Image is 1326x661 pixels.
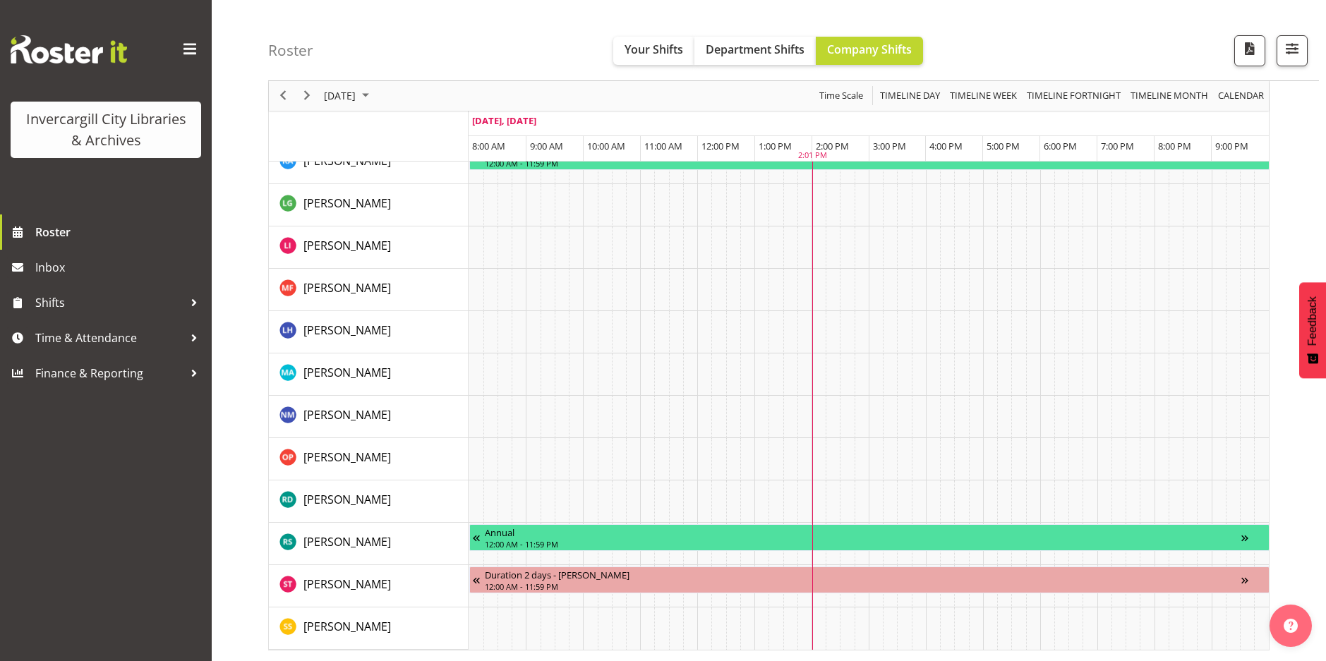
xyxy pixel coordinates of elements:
div: previous period [271,81,295,111]
div: Duration 2 days - [PERSON_NAME] [485,567,1241,581]
td: Saniya Thompson resource [269,565,469,607]
button: Timeline Month [1128,87,1211,105]
td: Rosie Stather resource [269,523,469,565]
span: Department Shifts [706,42,804,57]
a: [PERSON_NAME] [303,491,391,508]
div: Invercargill City Libraries & Archives [25,109,187,151]
button: Next [298,87,317,105]
div: next period [295,81,319,111]
span: Company Shifts [827,42,912,57]
span: 5:00 PM [987,140,1020,152]
span: [PERSON_NAME] [303,153,391,169]
span: Timeline Week [948,87,1018,105]
button: Filter Shifts [1277,35,1308,66]
a: [PERSON_NAME] [303,322,391,339]
a: [PERSON_NAME] [303,364,391,381]
span: 1:00 PM [759,140,792,152]
button: Timeline Day [878,87,943,105]
span: Finance & Reporting [35,363,183,384]
span: [PERSON_NAME] [303,492,391,507]
span: 9:00 PM [1215,140,1248,152]
div: Annual [485,525,1241,539]
button: Feedback - Show survey [1299,282,1326,378]
span: [PERSON_NAME] [303,280,391,296]
a: [PERSON_NAME] [303,533,391,550]
span: 9:00 AM [530,140,563,152]
td: Marion Hawkes resource [269,311,469,353]
button: Time Scale [817,87,866,105]
span: Time Scale [818,87,864,105]
a: [PERSON_NAME] [303,618,391,635]
span: [PERSON_NAME] [303,238,391,253]
a: [PERSON_NAME] [303,576,391,593]
td: Rory Duggan resource [269,480,469,523]
a: [PERSON_NAME] [303,406,391,423]
span: Roster [35,222,205,243]
span: Feedback [1306,296,1319,346]
span: Time & Attendance [35,327,183,348]
td: Oshadha Perera resource [269,438,469,480]
span: [PERSON_NAME] [303,449,391,465]
span: 12:00 PM [701,140,740,152]
span: [DATE], [DATE] [472,114,536,127]
span: 8:00 PM [1158,140,1191,152]
img: Rosterit website logo [11,35,127,63]
td: Kathy Aloniu resource [269,142,469,184]
div: 12:00 AM - 11:59 PM [485,581,1241,592]
span: [DATE] [323,87,357,105]
img: help-xxl-2.png [1284,619,1298,633]
td: Saranya Sarisa resource [269,607,469,650]
td: Marianne Foster resource [269,269,469,311]
span: Your Shifts [625,42,683,57]
button: September 2025 [322,87,375,105]
td: Lisa Imamura resource [269,226,469,269]
span: Shifts [35,292,183,313]
div: Saniya Thompson"s event - Duration 2 days - Saniya Thompson Begin From Tuesday, September 23, 202... [469,566,1269,593]
div: Rosie Stather"s event - Annual Begin From Thursday, September 25, 2025 at 12:00:00 AM GMT+12:00 E... [469,524,1269,551]
span: [PERSON_NAME] [303,576,391,592]
div: 12:00 AM - 11:59 PM [485,538,1241,550]
span: 10:00 AM [587,140,625,152]
span: 2:00 PM [816,140,849,152]
span: 7:00 PM [1101,140,1134,152]
span: 8:00 AM [472,140,505,152]
button: Timeline Week [948,87,1020,105]
span: [PERSON_NAME] [303,322,391,338]
div: September 25, 2025 [319,81,378,111]
button: Previous [274,87,293,105]
button: Month [1216,87,1267,105]
a: [PERSON_NAME] [303,279,391,296]
div: 2:01 PM [798,150,827,162]
button: Download a PDF of the roster for the current day [1234,35,1265,66]
span: [PERSON_NAME] [303,195,391,211]
span: Inbox [35,257,205,278]
div: 12:00 AM - 11:59 PM [485,157,1241,169]
span: [PERSON_NAME] [303,365,391,380]
button: Company Shifts [816,37,923,65]
span: [PERSON_NAME] [303,619,391,634]
a: [PERSON_NAME] [303,195,391,212]
span: 4:00 PM [929,140,963,152]
span: Timeline Month [1129,87,1210,105]
button: Department Shifts [694,37,816,65]
a: [PERSON_NAME] [303,449,391,466]
span: 11:00 AM [644,140,682,152]
a: [PERSON_NAME] [303,237,391,254]
span: calendar [1217,87,1265,105]
td: Michelle Argyle resource [269,353,469,396]
button: Your Shifts [613,37,694,65]
span: 6:00 PM [1044,140,1077,152]
td: Nichole Mauleon resource [269,396,469,438]
span: 3:00 PM [873,140,906,152]
span: Timeline Fortnight [1025,87,1122,105]
h4: Roster [268,42,313,59]
td: Lisa Griffiths resource [269,184,469,226]
button: Fortnight [1025,87,1123,105]
span: Timeline Day [879,87,941,105]
span: [PERSON_NAME] [303,407,391,423]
